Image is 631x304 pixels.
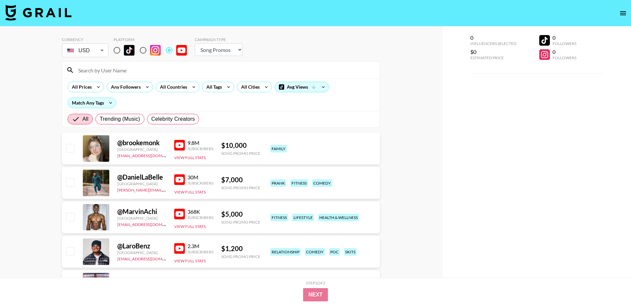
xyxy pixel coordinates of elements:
[552,34,576,41] div: 0
[74,65,376,75] input: Search by User Name
[221,244,260,253] div: $ 1,200
[270,179,286,187] div: prank
[151,115,195,123] span: Celebrity Creators
[344,248,357,256] div: skits
[107,82,142,92] div: Any Followers
[117,216,166,221] div: [GEOGRAPHIC_DATA]
[174,140,185,151] img: YouTube
[470,41,516,46] div: Influencers Selected
[117,250,166,255] div: [GEOGRAPHIC_DATA]
[176,45,187,56] img: YouTube
[68,98,116,108] div: Match Any Tags
[202,82,223,92] div: All Tags
[221,141,260,150] div: $ 10,000
[470,55,516,60] div: Estimated Price
[187,181,213,186] div: Subscribers
[318,214,359,221] div: health & wellness
[100,115,140,123] span: Trending (Music)
[221,210,260,218] div: $ 5,000
[470,49,516,55] div: $0
[5,5,72,21] img: Grail Talent
[552,41,576,46] div: Followers
[174,224,206,229] button: View Full Stats
[306,281,325,285] div: Step 1 of 2
[552,49,576,55] div: 0
[174,209,185,219] img: YouTube
[195,37,243,42] div: Campaign Type
[187,249,213,254] div: Subscribers
[221,151,260,156] div: Song Promo Price
[305,248,325,256] div: comedy
[174,190,206,195] button: View Full Stats
[187,174,213,181] div: 30M
[221,176,260,184] div: $ 7,000
[174,258,206,263] button: View Full Stats
[598,271,623,296] iframe: Drift Widget Chat Controller
[117,276,166,284] div: @ MoAliFC
[329,248,340,256] div: poc
[68,82,93,92] div: All Prices
[187,215,213,220] div: Subscribers
[124,45,134,56] img: TikTok
[117,221,184,227] a: [EMAIL_ADDRESS][DOMAIN_NAME]
[221,185,260,190] div: Song Promo Price
[174,155,206,160] button: View Full Stats
[270,248,301,256] div: relationship
[117,242,166,250] div: @ LaroBenz
[303,288,328,301] button: Next
[174,243,185,254] img: YouTube
[117,173,166,181] div: @ DanielLaBelle
[117,207,166,216] div: @ MarvinAchi
[552,55,576,60] div: Followers
[62,37,108,42] div: Currency
[270,145,287,152] div: family
[117,147,166,152] div: [GEOGRAPHIC_DATA]
[290,179,308,187] div: fitness
[270,214,288,221] div: fitness
[187,140,213,146] div: 9.8M
[150,45,161,56] img: Instagram
[312,179,332,187] div: comedy
[470,34,516,41] div: 0
[221,254,260,259] div: Song Promo Price
[275,82,329,92] div: Avg Views
[187,208,213,215] div: 368K
[221,220,260,225] div: Song Promo Price
[117,139,166,147] div: @ brookemonk
[117,181,166,186] div: [GEOGRAPHIC_DATA]
[156,82,188,92] div: All Countries
[174,174,185,185] img: YouTube
[117,152,184,158] a: [EMAIL_ADDRESS][DOMAIN_NAME]
[63,45,107,56] div: USD
[117,186,215,193] a: [PERSON_NAME][EMAIL_ADDRESS][DOMAIN_NAME]
[187,243,213,249] div: 2.3M
[292,214,314,221] div: lifestyle
[114,37,192,42] div: Platform
[117,255,184,261] a: [EMAIL_ADDRESS][DOMAIN_NAME]
[616,7,630,20] button: open drawer
[187,146,213,151] div: Subscribers
[82,115,88,123] span: All
[237,82,261,92] div: All Cities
